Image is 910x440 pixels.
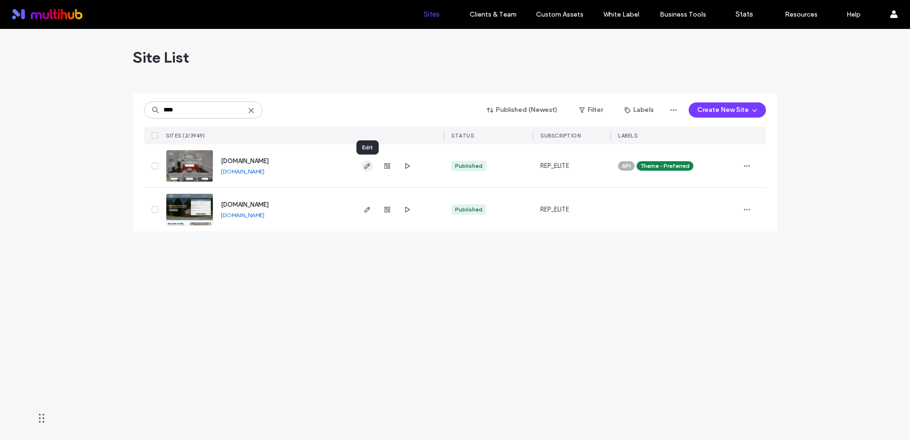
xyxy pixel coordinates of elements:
button: Create New Site [689,102,766,118]
label: Resources [785,10,818,18]
label: Stats [736,10,753,18]
label: Custom Assets [536,10,583,18]
a: [DOMAIN_NAME] [221,211,264,219]
button: Filter [570,102,612,118]
span: Theme - Preferred [640,162,690,170]
div: Edit [356,140,379,155]
span: API [622,162,631,170]
div: Published [455,205,482,214]
span: REP_ELITE [540,205,569,214]
button: Labels [616,102,662,118]
label: Clients & Team [470,10,517,18]
span: Site List [133,48,189,67]
label: White Label [603,10,639,18]
a: [DOMAIN_NAME] [221,157,269,165]
button: Published (Newest) [479,102,566,118]
span: SUBSCRIPTION [540,132,581,139]
span: REP_ELITE [540,161,569,171]
div: Published [455,162,482,170]
a: [DOMAIN_NAME] [221,201,269,208]
span: LABELS [618,132,637,139]
div: Drag [39,404,45,432]
span: STATUS [451,132,474,139]
span: Help [22,7,41,15]
label: Business Tools [660,10,706,18]
a: [DOMAIN_NAME] [221,168,264,175]
label: Sites [424,10,440,18]
label: Help [846,10,861,18]
span: SITES (2/3949) [166,132,205,139]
